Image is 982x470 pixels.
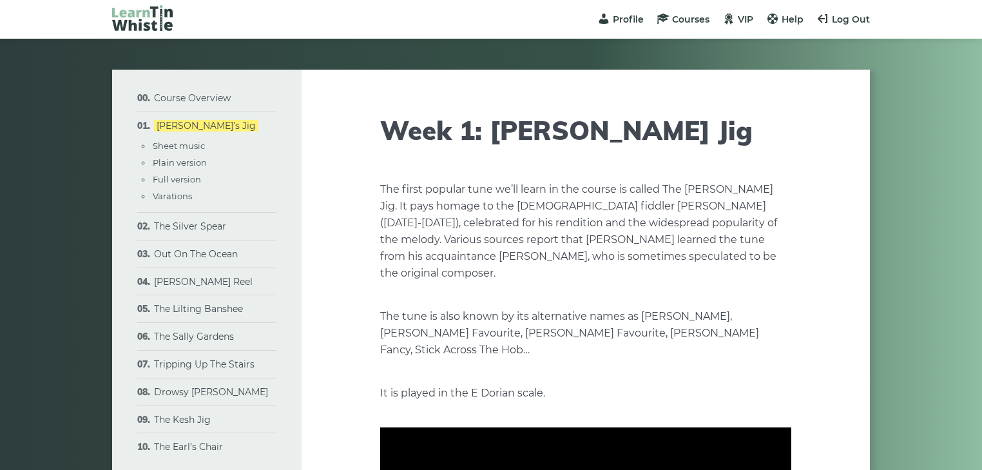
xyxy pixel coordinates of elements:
a: Tripping Up The Stairs [154,358,255,370]
a: Varations [153,191,192,201]
a: The Sally Gardens [154,331,234,342]
a: The Lilting Banshee [154,303,243,315]
p: It is played in the E Dorian scale. [380,385,791,402]
a: Out On The Ocean [154,248,238,260]
span: VIP [738,14,753,25]
span: Courses [672,14,709,25]
a: Plain version [153,157,207,168]
a: [PERSON_NAME] Reel [154,276,253,288]
p: The first popular tune we’ll learn in the course is called The [PERSON_NAME] Jig. It pays homage ... [380,181,791,282]
a: Drowsy [PERSON_NAME] [154,386,268,398]
a: Log Out [816,14,870,25]
a: The Silver Spear [154,220,226,232]
a: VIP [722,14,753,25]
a: Course Overview [154,92,231,104]
a: [PERSON_NAME]’s Jig [154,120,258,132]
h1: Week 1: [PERSON_NAME] Jig [380,115,791,146]
a: Courses [657,14,709,25]
a: Full version [153,174,201,184]
a: Help [766,14,804,25]
a: The Earl’s Chair [154,441,223,453]
img: LearnTinWhistle.com [112,5,173,31]
p: The tune is also known by its alternative names as [PERSON_NAME], [PERSON_NAME] Favourite, [PERSO... [380,308,791,358]
a: The Kesh Jig [154,414,211,426]
span: Profile [613,14,644,25]
span: Help [782,14,804,25]
a: Profile [597,14,644,25]
span: Log Out [832,14,870,25]
a: Sheet music [153,141,205,151]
